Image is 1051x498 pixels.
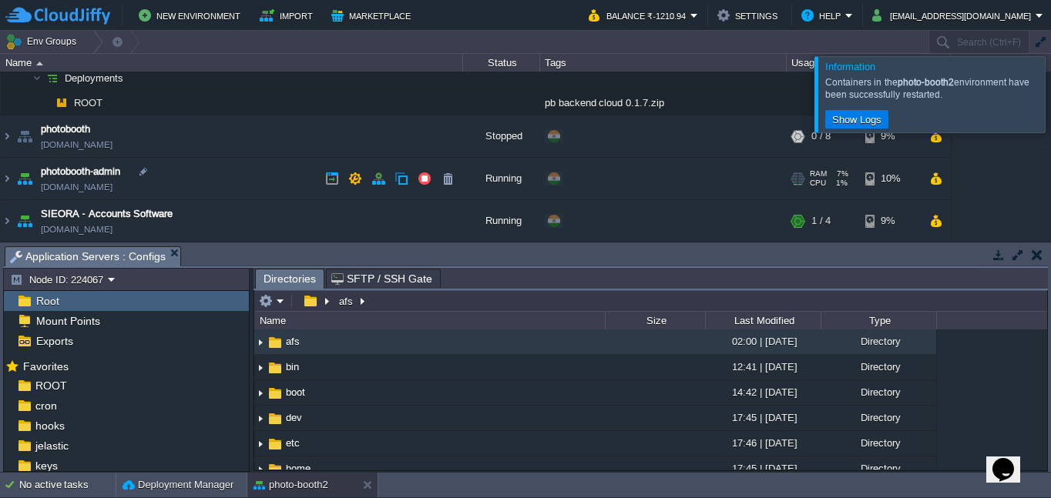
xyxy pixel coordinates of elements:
a: afs [284,335,302,348]
img: AMDAwAAAACH5BAEAAAAALAAAAAABAAEAAAICRAEAOw== [254,381,267,405]
button: afs [337,294,357,308]
a: photobooth [41,122,90,137]
img: AMDAwAAAACH5BAEAAAAALAAAAAABAAEAAAICRAEAOw== [254,330,267,354]
div: Directory [821,431,936,455]
a: hooks [32,419,67,433]
a: Exports [33,334,76,348]
div: Running [463,200,540,242]
button: [EMAIL_ADDRESS][DOMAIN_NAME] [872,6,1036,25]
img: AMDAwAAAACH5BAEAAAAALAAAAAABAAEAAAICRAEAOw== [267,334,284,351]
div: 0 / 8 [811,115,831,157]
a: [DOMAIN_NAME] [41,137,112,152]
a: Favorites [20,360,71,373]
span: Application Servers : Configs [10,247,166,266]
iframe: chat widget [986,436,1036,483]
a: ROOT [32,379,69,393]
div: Stopped [463,115,540,157]
div: Last Modified [707,312,821,329]
div: 14:42 | [DATE] [705,380,821,404]
a: photobooth-admin [41,164,120,179]
div: Tags [541,54,786,72]
button: Show Logs [828,112,886,126]
span: RAM [810,169,827,179]
img: AMDAwAAAACH5BAEAAAAALAAAAAABAAEAAAICRAEAOw== [254,432,267,456]
img: AMDAwAAAACH5BAEAAAAALAAAAAABAAEAAAICRAEAOw== [267,410,284,427]
div: 17:45 | [DATE] [705,406,821,429]
a: etc [284,436,302,450]
img: AMDAwAAAACH5BAEAAAAALAAAAAABAAEAAAICRAEAOw== [1,200,13,242]
a: keys [32,459,60,473]
a: dev [284,411,304,424]
a: bin [284,360,301,373]
span: Information [825,61,875,72]
img: AMDAwAAAACH5BAEAAAAALAAAAAABAAEAAAICRAEAOw== [42,66,63,90]
b: photo-booth2 [898,77,954,88]
button: Deployment Manager [123,477,233,493]
img: AMDAwAAAACH5BAEAAAAALAAAAAABAAEAAAICRAEAOw== [254,356,267,379]
button: Env Groups [5,31,82,52]
img: AMDAwAAAACH5BAEAAAAALAAAAAABAAEAAAICRAEAOw== [1,115,13,157]
a: Root [33,294,62,308]
img: AMDAwAAAACH5BAEAAAAALAAAAAABAAEAAAICRAEAOw== [51,91,72,115]
div: Size [606,312,705,329]
div: Status [464,54,539,72]
a: SIEORA - Accounts Software [41,206,173,222]
div: 9% [865,115,915,157]
img: AMDAwAAAACH5BAEAAAAALAAAAAABAAEAAAICRAEAOw== [14,115,35,157]
button: Help [801,6,845,25]
img: AMDAwAAAACH5BAEAAAAALAAAAAABAAEAAAICRAEAOw== [267,385,284,402]
img: AMDAwAAAACH5BAEAAAAALAAAAAABAAEAAAICRAEAOw== [1,158,13,199]
a: jelastic [32,439,71,453]
button: photo-booth2 [254,477,328,493]
div: Name [2,54,462,72]
div: Directory [821,355,936,379]
a: boot [284,386,307,399]
img: AMDAwAAAACH5BAEAAAAALAAAAAABAAEAAAICRAEAOw== [254,406,267,430]
div: 17:46 | [DATE] [705,431,821,455]
a: home [284,462,313,475]
img: AMDAwAAAACH5BAEAAAAALAAAAAABAAEAAAICRAEAOw== [36,62,43,65]
div: Containers in the environment have been successfully restarted. [825,76,1041,101]
img: AMDAwAAAACH5BAEAAAAALAAAAAABAAEAAAICRAEAOw== [14,158,35,199]
div: Directory [821,380,936,404]
a: ROOT [72,96,105,109]
div: 17:45 | [DATE] [705,456,821,480]
div: Directory [821,406,936,429]
span: SFTP / SSH Gate [331,269,432,288]
div: 9% [865,200,915,242]
img: AMDAwAAAACH5BAEAAAAALAAAAAABAAEAAAICRAEAOw== [32,66,42,90]
div: 10% [865,158,915,199]
a: Deployments [63,72,126,85]
button: Settings [717,6,782,25]
span: 7% [833,169,848,179]
div: No active tasks [19,473,116,497]
button: Import [260,6,317,25]
button: Balance ₹-1210.94 [589,6,690,25]
div: Name [256,312,605,329]
input: Click to enter the path [254,290,1047,312]
span: Favorites [20,359,71,373]
div: Type [822,312,936,329]
a: [DOMAIN_NAME] [41,179,112,195]
button: Node ID: 224067 [10,272,108,286]
div: Directory [821,329,936,353]
div: Directory [821,456,936,480]
div: 1 / 4 [811,200,831,242]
